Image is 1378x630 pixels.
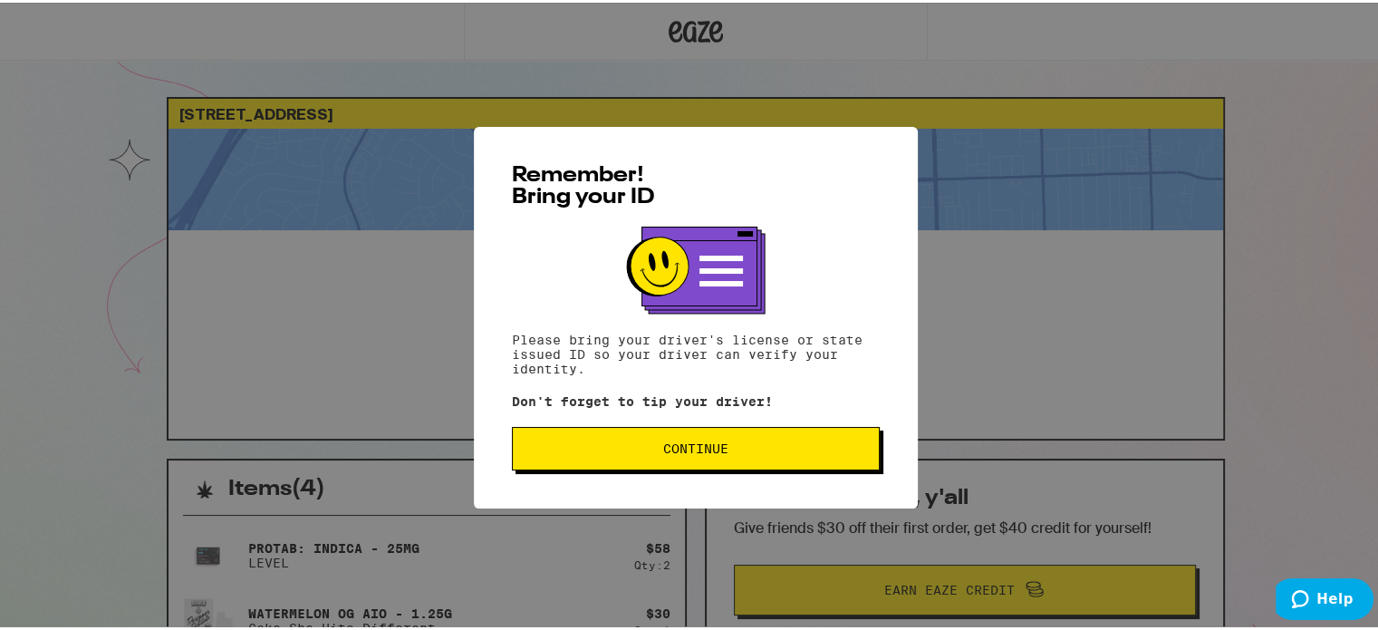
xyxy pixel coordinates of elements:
[512,162,655,206] span: Remember! Bring your ID
[512,392,880,406] p: Don't forget to tip your driver!
[663,440,728,452] span: Continue
[1276,576,1373,621] iframe: Opens a widget where you can find more information
[512,424,880,468] button: Continue
[512,330,880,373] p: Please bring your driver's license or state issued ID so your driver can verify your identity.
